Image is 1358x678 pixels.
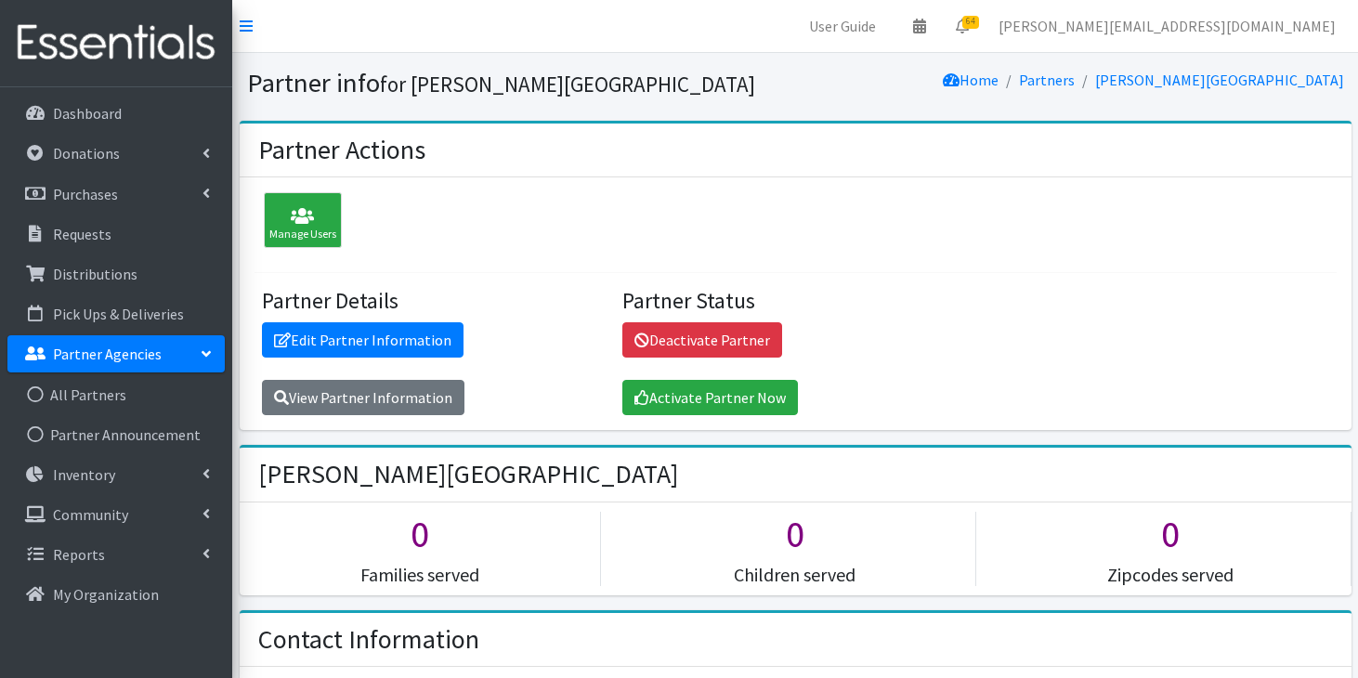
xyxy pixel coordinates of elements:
[255,214,342,232] a: Manage Users
[622,322,782,358] a: Deactivate Partner
[258,459,678,490] h2: [PERSON_NAME][GEOGRAPHIC_DATA]
[262,380,464,415] a: View Partner Information
[7,135,225,172] a: Donations
[7,456,225,493] a: Inventory
[264,192,342,248] div: Manage Users
[990,564,1351,586] h5: Zipcodes served
[53,265,137,283] p: Distributions
[990,512,1351,556] h1: 0
[53,305,184,323] p: Pick Ups & Deliveries
[380,71,755,98] small: for [PERSON_NAME][GEOGRAPHIC_DATA]
[53,465,115,484] p: Inventory
[941,7,984,45] a: 64
[7,335,225,372] a: Partner Agencies
[262,322,464,358] a: Edit Partner Information
[258,135,425,166] h2: Partner Actions
[1095,71,1344,89] a: [PERSON_NAME][GEOGRAPHIC_DATA]
[984,7,1351,45] a: [PERSON_NAME][EMAIL_ADDRESS][DOMAIN_NAME]
[622,380,798,415] a: Activate Partner Now
[53,585,159,604] p: My Organization
[615,564,975,586] h5: Children served
[7,376,225,413] a: All Partners
[7,215,225,253] a: Requests
[794,7,891,45] a: User Guide
[7,12,225,74] img: HumanEssentials
[7,176,225,213] a: Purchases
[7,255,225,293] a: Distributions
[7,496,225,533] a: Community
[240,512,600,556] h1: 0
[53,144,120,163] p: Donations
[7,95,225,132] a: Dashboard
[943,71,999,89] a: Home
[622,288,969,315] h4: Partner Status
[1019,71,1075,89] a: Partners
[53,225,111,243] p: Requests
[53,545,105,564] p: Reports
[7,536,225,573] a: Reports
[7,576,225,613] a: My Organization
[7,416,225,453] a: Partner Announcement
[7,295,225,332] a: Pick Ups & Deliveries
[247,67,789,99] h1: Partner info
[53,345,162,363] p: Partner Agencies
[53,185,118,203] p: Purchases
[53,104,122,123] p: Dashboard
[615,512,975,556] h1: 0
[53,505,128,524] p: Community
[240,564,600,586] h5: Families served
[258,624,479,656] h2: Contact Information
[962,16,979,29] span: 64
[262,288,608,315] h4: Partner Details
